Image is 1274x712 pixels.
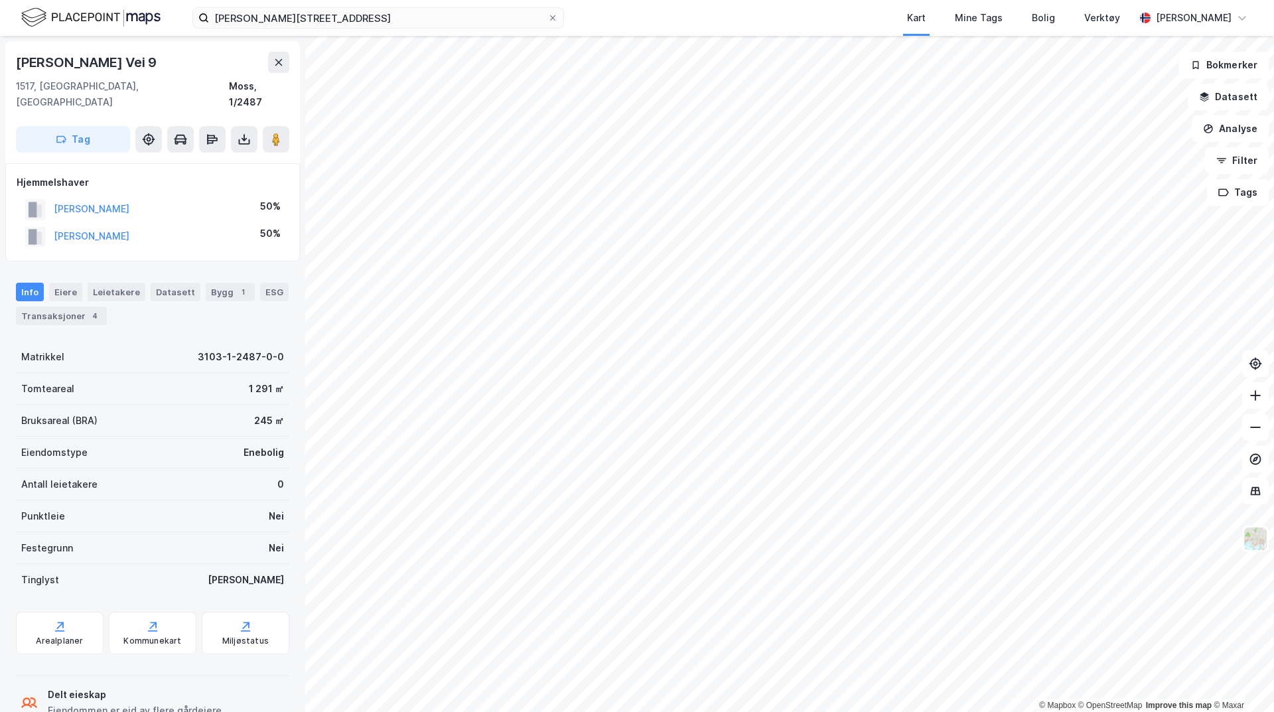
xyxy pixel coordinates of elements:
div: Eiendomstype [21,445,88,461]
div: Hjemmelshaver [17,175,289,190]
div: Enebolig [244,445,284,461]
div: Info [16,283,44,301]
a: Improve this map [1146,701,1212,710]
div: 3103-1-2487-0-0 [198,349,284,365]
button: Tags [1207,179,1269,206]
div: [PERSON_NAME] Vei 9 [16,52,159,73]
div: Miljøstatus [222,636,269,646]
iframe: Chat Widget [1208,648,1274,712]
div: 245 ㎡ [254,413,284,429]
div: Festegrunn [21,540,73,556]
div: [PERSON_NAME] [1156,10,1232,26]
div: ESG [260,283,289,301]
div: Antall leietakere [21,476,98,492]
div: Eiere [49,283,82,301]
div: Kontrollprogram for chat [1208,648,1274,712]
div: Nei [269,508,284,524]
button: Tag [16,126,130,153]
div: Arealplaner [36,636,83,646]
div: 50% [260,226,281,242]
div: Leietakere [88,283,145,301]
input: Søk på adresse, matrikkel, gårdeiere, leietakere eller personer [209,8,547,28]
button: Analyse [1192,115,1269,142]
a: OpenStreetMap [1078,701,1143,710]
div: [PERSON_NAME] [208,572,284,588]
div: Punktleie [21,508,65,524]
div: Bolig [1032,10,1055,26]
button: Datasett [1188,84,1269,110]
div: Kommunekart [123,636,181,646]
div: Matrikkel [21,349,64,365]
a: Mapbox [1039,701,1076,710]
div: Delt eieskap [48,687,222,703]
button: Bokmerker [1179,52,1269,78]
div: Bygg [206,283,255,301]
div: Tinglyst [21,572,59,588]
div: Mine Tags [955,10,1003,26]
img: logo.f888ab2527a4732fd821a326f86c7f29.svg [21,6,161,29]
div: Transaksjoner [16,307,107,325]
div: 1 [236,285,249,299]
div: Verktøy [1084,10,1120,26]
div: 1 291 ㎡ [249,381,284,397]
div: Nei [269,540,284,556]
div: Moss, 1/2487 [229,78,289,110]
div: 50% [260,198,281,214]
div: 0 [277,476,284,492]
div: Bruksareal (BRA) [21,413,98,429]
div: 1517, [GEOGRAPHIC_DATA], [GEOGRAPHIC_DATA] [16,78,229,110]
button: Filter [1205,147,1269,174]
div: Datasett [151,283,200,301]
img: Z [1243,526,1268,551]
div: Tomteareal [21,381,74,397]
div: 4 [88,309,102,322]
div: Kart [907,10,926,26]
